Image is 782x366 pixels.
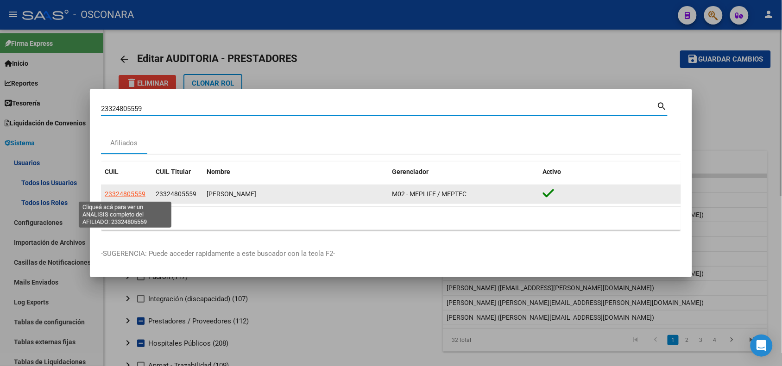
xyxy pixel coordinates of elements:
[105,168,119,175] span: CUIL
[203,162,388,182] datatable-header-cell: Nombre
[392,190,467,198] span: M02 - MEPLIFE / MEPTEC
[156,168,191,175] span: CUIL Titular
[101,162,152,182] datatable-header-cell: CUIL
[207,168,230,175] span: Nombre
[156,190,196,198] span: 23324805559
[392,168,429,175] span: Gerenciador
[543,168,561,175] span: Activo
[111,138,138,149] div: Afiliados
[101,207,681,230] div: 1 total
[207,189,385,199] div: [PERSON_NAME]
[750,335,773,357] div: Open Intercom Messenger
[152,162,203,182] datatable-header-cell: CUIL Titular
[388,162,539,182] datatable-header-cell: Gerenciador
[105,190,145,198] span: 23324805559
[539,162,681,182] datatable-header-cell: Activo
[657,100,668,111] mat-icon: search
[101,248,681,259] p: -SUGERENCIA: Puede acceder rapidamente a este buscador con la tecla F2-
